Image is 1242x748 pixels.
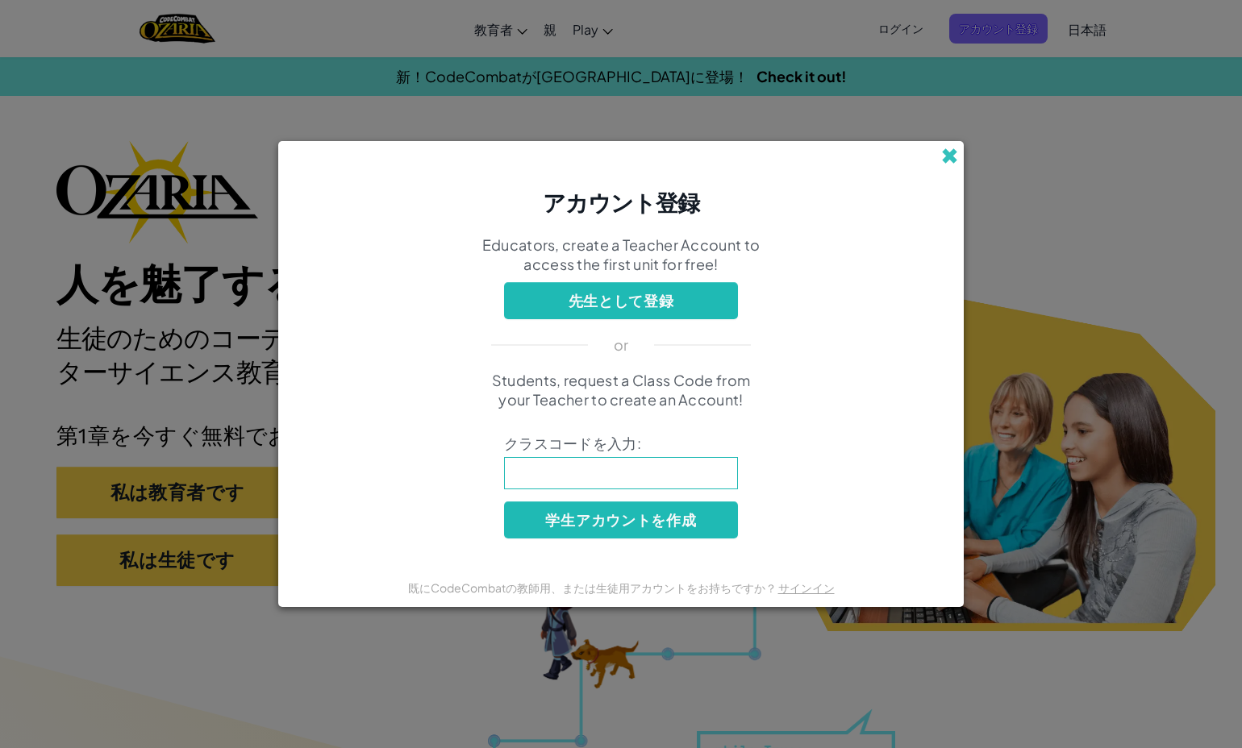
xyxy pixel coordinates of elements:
[504,434,738,453] span: クラスコードを入力:
[504,501,738,538] button: 学生アカウントを作成
[408,580,778,595] span: 既にCodeCombatの教師用、または生徒用アカウントをお持ちですか？
[480,235,762,274] p: Educators, create a Teacher Account to access the first unit for free!
[614,335,629,355] p: or
[543,187,699,218] span: アカウント登録
[778,580,835,595] a: サインイン
[480,371,762,409] p: Students, request a Class Code from your Teacher to create an Account!
[504,282,738,319] button: 先生として登録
